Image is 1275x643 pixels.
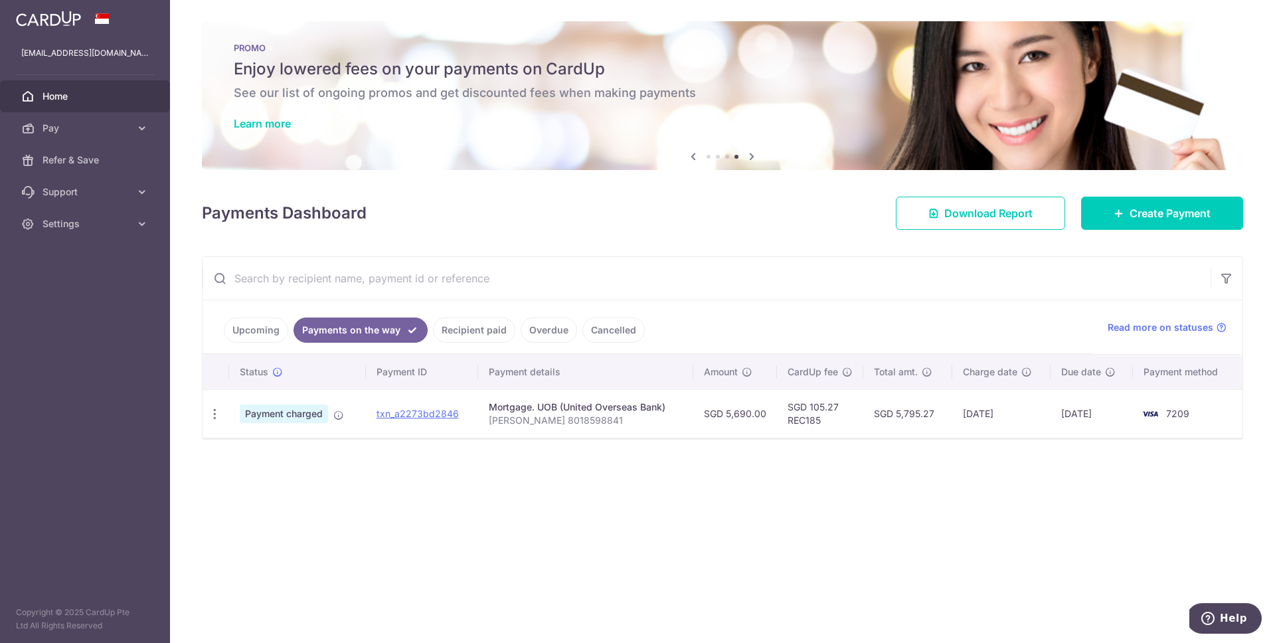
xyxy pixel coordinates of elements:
td: SGD 5,690.00 [693,389,777,438]
span: Home [42,90,130,103]
div: Mortgage. UOB (United Overseas Bank) [489,401,683,414]
a: txn_a2273bd2846 [377,408,459,419]
input: Search by recipient name, payment id or reference [203,257,1211,300]
td: [DATE] [1051,389,1133,438]
span: Pay [42,122,130,135]
a: Payments on the way [294,318,428,343]
span: Download Report [944,205,1033,221]
p: PROMO [234,43,1211,53]
span: Settings [42,217,130,230]
a: Upcoming [224,318,288,343]
span: Payment charged [240,405,328,423]
a: Cancelled [582,318,645,343]
span: CardUp fee [788,365,838,379]
a: Download Report [896,197,1065,230]
td: SGD 5,795.27 [863,389,952,438]
th: Payment ID [366,355,479,389]
a: Recipient paid [433,318,515,343]
span: Status [240,365,268,379]
iframe: Opens a widget where you can find more information [1189,603,1262,636]
th: Payment method [1133,355,1242,389]
span: Read more on statuses [1108,321,1213,334]
span: 7209 [1166,408,1189,419]
p: [PERSON_NAME] 8018598841 [489,414,683,427]
h4: Payments Dashboard [202,201,367,225]
span: Create Payment [1130,205,1211,221]
span: Refer & Save [42,153,130,167]
td: SGD 105.27 REC185 [777,389,863,438]
span: Due date [1061,365,1101,379]
span: Charge date [963,365,1017,379]
span: Support [42,185,130,199]
a: Overdue [521,318,577,343]
h5: Enjoy lowered fees on your payments on CardUp [234,58,1211,80]
img: CardUp [16,11,81,27]
a: Learn more [234,117,291,130]
td: [DATE] [952,389,1051,438]
img: Latest Promos banner [202,21,1243,170]
a: Read more on statuses [1108,321,1227,334]
p: [EMAIL_ADDRESS][DOMAIN_NAME] [21,46,149,60]
th: Payment details [478,355,693,389]
img: Bank Card [1137,406,1163,422]
a: Create Payment [1081,197,1243,230]
span: Total amt. [874,365,918,379]
h6: See our list of ongoing promos and get discounted fees when making payments [234,85,1211,101]
span: Amount [704,365,738,379]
